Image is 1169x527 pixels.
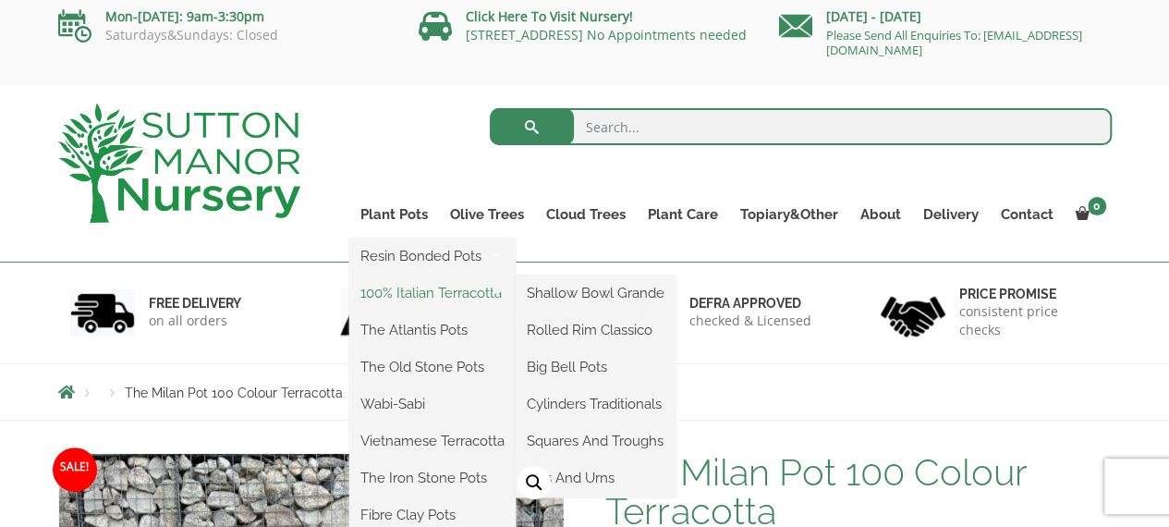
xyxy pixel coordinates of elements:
[518,466,551,499] a: View full-screen image gallery
[58,104,300,223] img: logo
[349,464,516,492] a: The Iron Stone Pots
[58,385,1112,399] nav: Breadcrumbs
[349,390,516,418] a: Wabi-Sabi
[729,202,849,227] a: Topiary&Other
[516,353,676,381] a: Big Bell Pots
[53,447,97,492] span: Sale!
[439,202,535,227] a: Olive Trees
[959,302,1100,339] p: consistent price checks
[516,316,676,344] a: Rolled Rim Classico
[125,386,343,400] span: The Milan Pot 100 Colour Terracotta
[689,312,811,330] p: checked & Licensed
[466,26,747,43] a: [STREET_ADDRESS] No Appointments needed
[779,6,1112,28] p: [DATE] - [DATE]
[349,427,516,455] a: Vietnamese Terracotta
[689,295,811,312] h6: Defra approved
[637,202,729,227] a: Plant Care
[516,279,676,307] a: Shallow Bowl Grande
[58,28,391,43] p: Saturdays&Sundays: Closed
[349,202,439,227] a: Plant Pots
[70,289,135,337] img: 1.jpg
[990,202,1065,227] a: Contact
[535,202,637,227] a: Cloud Trees
[149,295,241,312] h6: FREE DELIVERY
[826,27,1082,58] a: Please Send All Enquiries To: [EMAIL_ADDRESS][DOMAIN_NAME]
[349,279,516,307] a: 100% Italian Terracotta
[959,286,1100,302] h6: Price promise
[1065,202,1112,227] a: 0
[349,353,516,381] a: The Old Stone Pots
[1088,197,1106,215] span: 0
[149,312,241,330] p: on all orders
[516,390,676,418] a: Cylinders Traditionals
[340,289,405,337] img: 2.jpg
[58,6,391,28] p: Mon-[DATE]: 9am-3:30pm
[349,242,516,270] a: Resin Bonded Pots
[516,427,676,455] a: Squares And Troughs
[516,464,676,492] a: Jars And Urns
[849,202,912,227] a: About
[349,316,516,344] a: The Atlantis Pots
[466,7,633,25] a: Click Here To Visit Nursery!
[881,285,945,341] img: 4.jpg
[912,202,990,227] a: Delivery
[490,108,1112,145] input: Search...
